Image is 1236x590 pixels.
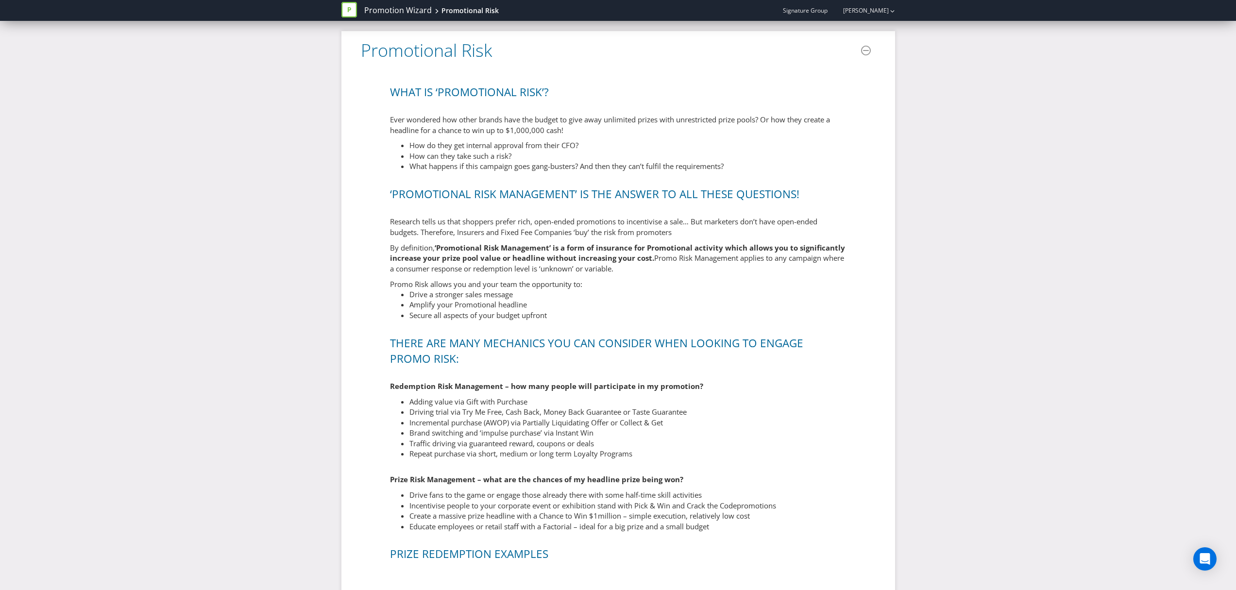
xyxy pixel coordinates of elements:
[409,522,847,532] li: Educate employees or retail staff with a Factorial – ideal for a big prize and a small budget
[409,449,847,459] li: Repeat purchase via short, medium or long term Loyalty Programs
[409,490,847,500] li: Drive fans to the game or engage those already there with some half-time skill activities
[409,140,847,151] li: How do they get internal approval from their CFO?
[390,243,845,263] b: ‘Promotional Risk Management’ is a form of insurance for Promotional activity which allows you to...
[409,428,847,438] li: Brand switching and ‘impulse purchase’ via Instant Win
[361,41,492,60] h3: Promotional Risk
[833,6,889,15] a: [PERSON_NAME]
[409,161,847,171] li: What happens if this campaign goes gang-busters? And then they can’t fulfil the requirements?
[409,310,847,320] li: Secure all aspects of your budget upfront
[390,217,847,237] p: Research tells us that shoppers prefer rich, open-ended promotions to incentivise a sale… But mar...
[409,289,847,300] li: Drive a stronger sales message
[390,279,582,289] span: Promo Risk allows you and your team the opportunity to:
[390,474,683,484] b: Prize Risk Management – what are the chances of my headline prize being won?
[1193,547,1217,571] div: Open Intercom Messenger
[390,336,847,367] legend: There are many mechanics you can consider when looking to engage Promo Risk:
[390,115,847,135] p: Ever wondered how other brands have the budget to give away unlimited prizes with unrestricted pr...
[390,243,435,253] span: By definition,
[441,6,499,16] div: Promotional Risk
[409,511,847,521] li: Create a massive prize headline with a Chance to Win $1million – simple execution, relatively low...
[390,381,703,391] b: Redemption Risk Management – how many people will participate in my promotion?
[390,84,549,100] legend: What is ‘Promotional Risk’?
[409,418,847,428] li: Incremental purchase (AWOP) via Partially Liquidating Offer or Collect & Get
[409,397,847,407] li: Adding value via Gift with Purchase
[409,501,847,511] li: Incentivise people to your corporate event or exhibition stand with Pick & Win and Crack the Code...
[409,438,847,449] li: Traffic driving via guaranteed reward, coupons or deals
[364,5,432,16] a: Promotion Wizard
[783,6,828,15] span: Signature Group
[409,300,847,310] li: Amplify your Promotional headline
[390,253,844,273] span: Promo Risk Management applies to any campaign where a consumer response or redemption level is ‘u...
[390,186,799,202] legend: ‘Promotional Risk Management’ is the answer to all these questions!
[390,546,548,562] legend: Prize Redemption Examples
[409,407,847,417] li: Driving trial via Try Me Free, Cash Back, Money Back Guarantee or Taste Guarantee
[409,151,847,161] li: How can they take such a risk?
